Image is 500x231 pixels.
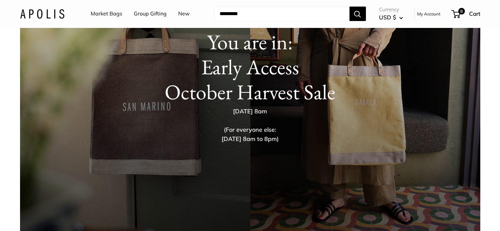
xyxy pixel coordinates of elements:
[379,12,403,23] button: USD $
[214,7,349,21] input: Search...
[178,9,190,19] a: New
[458,8,464,14] span: 8
[33,30,467,104] h1: You are in: Early Access October Harvest Sale
[379,14,396,21] span: USD $
[452,9,480,19] a: 8 Cart
[379,5,403,14] span: Currency
[91,9,122,19] a: Market Bags
[134,9,167,19] a: Group Gifting
[469,10,480,17] span: Cart
[349,7,366,21] button: Search
[20,9,64,18] img: Apolis
[417,10,440,18] a: My Account
[143,107,357,144] p: [DATE] 8am (For everyone else: [DATE] 8am to 8pm)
